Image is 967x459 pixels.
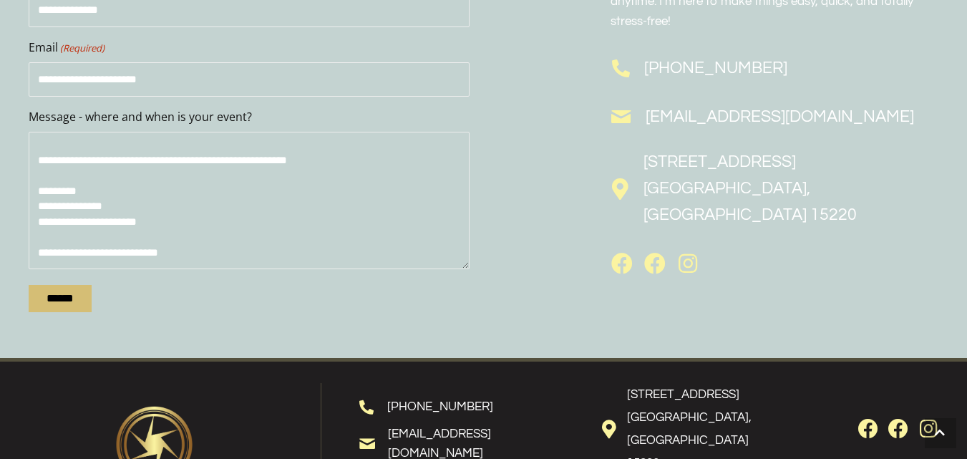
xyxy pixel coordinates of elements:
a: [PHONE_NUMBER] [387,400,493,413]
label: Email [29,39,470,57]
a: [PHONE_NUMBER] [644,59,787,77]
a: Facebook [858,419,878,439]
a: Facebook (videography) [888,419,908,439]
a: [STREET_ADDRESS][GEOGRAPHIC_DATA], [GEOGRAPHIC_DATA] 15220 [643,153,857,223]
a: [EMAIL_ADDRESS][DOMAIN_NAME] [646,108,914,125]
a: Instagram [918,419,938,439]
a: Facebook (videography) [643,253,666,276]
label: Message - where and when is your event? [29,108,470,127]
a: Facebook [611,253,633,276]
span: (Required) [59,41,105,56]
a: Instagram [676,253,699,276]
